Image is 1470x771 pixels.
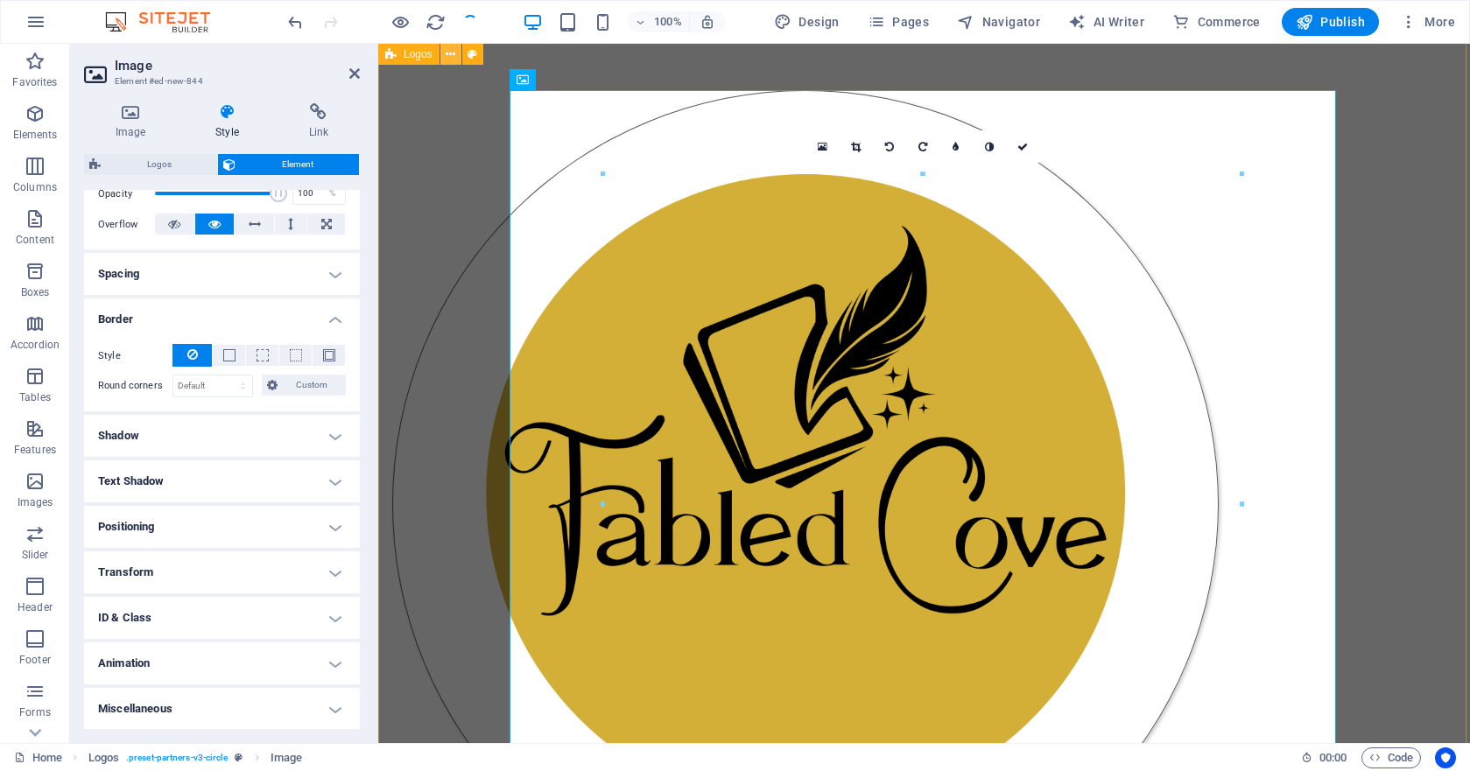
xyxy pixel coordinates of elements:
h4: Shadow [84,415,360,457]
h4: Border [84,298,360,330]
span: 00 00 [1319,747,1347,768]
button: More [1393,8,1462,36]
div: Design (Ctrl+Alt+Y) [767,8,847,36]
p: Header [18,600,53,614]
h4: Image [84,103,184,140]
h4: Text Shadow [84,460,360,502]
p: Features [14,443,56,457]
p: Content [16,233,54,247]
span: : [1332,751,1334,764]
label: Style [98,346,172,367]
h4: Positioning [84,506,360,548]
div: % [320,183,345,204]
button: Logos [84,154,217,175]
p: Favorites [12,75,57,89]
button: Element [218,154,359,175]
h3: Element #ed-new-844 [115,74,325,89]
h4: Style [184,103,277,140]
button: Commerce [1165,8,1268,36]
span: Logos [106,154,212,175]
p: Tables [19,390,51,404]
button: reload [425,11,446,32]
span: Custom [283,375,341,396]
h4: Spacing [84,253,360,295]
button: Publish [1282,8,1379,36]
p: Images [18,495,53,509]
h4: Miscellaneous [84,688,360,730]
span: Code [1369,747,1413,768]
h4: ID & Class [84,597,360,639]
h6: 100% [654,11,682,32]
p: Boxes [21,285,50,299]
h4: Animation [84,642,360,684]
button: Code [1361,747,1421,768]
button: undo [285,11,306,32]
span: Navigator [957,13,1040,31]
span: Design [774,13,840,31]
a: Rotate left 90° [873,130,906,164]
h4: Transform [84,551,360,593]
span: Publish [1296,13,1365,31]
span: Element [241,154,354,175]
img: Editor Logo [101,11,232,32]
p: Elements [13,128,58,142]
p: Footer [19,653,51,667]
span: Logos [404,49,433,60]
button: Pages [861,8,936,36]
span: Click to select. Double-click to edit [88,747,119,768]
span: AI Writer [1068,13,1144,31]
button: Custom [262,375,347,396]
button: AI Writer [1061,8,1151,36]
p: Slider [22,548,49,562]
nav: breadcrumb [88,747,303,768]
p: Columns [13,180,57,194]
h6: Session time [1301,747,1347,768]
span: Commerce [1172,13,1261,31]
a: Crop mode [840,130,873,164]
i: Reload page [426,12,446,32]
h4: Link [278,103,360,140]
p: Accordion [11,338,60,352]
label: Round corners [98,375,172,396]
i: On resize automatically adjust zoom level to fit chosen device. [700,14,715,30]
button: Navigator [950,8,1047,36]
i: This element is a customizable preset [235,753,243,762]
button: Design [767,8,847,36]
label: Opacity [98,189,155,199]
i: Undo: change_border_style (Ctrl+Z) [285,12,306,32]
a: Confirm ( ⌘ ⏎ ) [1006,130,1039,164]
a: Blur [939,130,973,164]
p: Forms [19,705,51,719]
span: Click to select. Double-click to edit [271,747,302,768]
span: . preset-partners-v3-circle [126,747,228,768]
h2: Image [115,58,360,74]
span: Pages [868,13,929,31]
label: Overflow [98,214,155,235]
a: Select files from the file manager, stock photos, or upload file(s) [806,130,840,164]
button: 100% [628,11,690,32]
a: Click to cancel selection. Double-click to open Pages [14,747,62,768]
span: More [1400,13,1455,31]
button: Usercentrics [1435,747,1456,768]
a: Rotate right 90° [906,130,939,164]
a: Greyscale [973,130,1006,164]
